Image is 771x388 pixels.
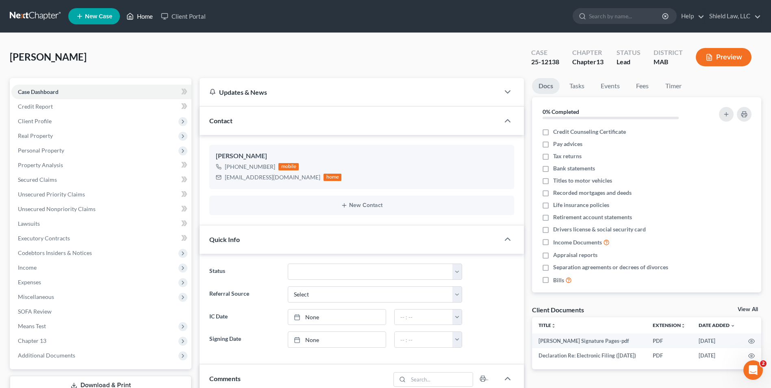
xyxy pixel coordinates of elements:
[738,307,758,312] a: View All
[18,220,40,227] span: Lawsuits
[209,117,232,124] span: Contact
[205,264,283,280] label: Status
[18,147,64,154] span: Personal Property
[18,132,53,139] span: Real Property
[18,323,46,329] span: Means Test
[11,158,191,172] a: Property Analysis
[617,48,641,57] div: Status
[572,57,604,67] div: Chapter
[216,202,508,209] button: New Contact
[646,348,692,363] td: PDF
[553,177,612,185] span: Titles to motor vehicles
[743,360,763,380] iframe: Intercom live chat
[122,9,157,24] a: Home
[18,249,92,256] span: Codebtors Insiders & Notices
[681,323,686,328] i: unfold_more
[730,323,735,328] i: expand_more
[677,9,704,24] a: Help
[553,238,602,246] span: Income Documents
[572,48,604,57] div: Chapter
[18,308,52,315] span: SOFA Review
[11,85,191,99] a: Case Dashboard
[209,88,490,96] div: Updates & News
[532,348,646,363] td: Declaration Re: Electronic Filing ([DATE])
[705,9,761,24] a: Shield Law, LLC
[553,164,595,172] span: Bank statements
[395,332,453,347] input: -- : --
[205,286,283,303] label: Referral Source
[288,310,386,325] a: None
[760,360,767,367] span: 2
[18,337,46,344] span: Chapter 13
[699,322,735,328] a: Date Added expand_more
[225,173,320,181] div: [EMAIL_ADDRESS][DOMAIN_NAME]
[553,276,564,284] span: Bills
[209,235,240,243] span: Quick Info
[18,205,96,212] span: Unsecured Nonpriority Claims
[696,48,751,66] button: Preview
[11,187,191,202] a: Unsecured Priority Claims
[18,191,85,198] span: Unsecured Priority Claims
[85,13,112,20] span: New Case
[553,128,626,136] span: Credit Counseling Certificate
[692,334,742,348] td: [DATE]
[531,57,559,67] div: 25-12138
[553,201,609,209] span: Life insurance policies
[617,57,641,67] div: Lead
[553,140,582,148] span: Pay advices
[543,108,579,115] strong: 0% Completed
[324,174,341,181] div: home
[225,163,275,171] div: [PHONE_NUMBER]
[157,9,210,24] a: Client Portal
[563,78,591,94] a: Tasks
[551,323,556,328] i: unfold_more
[18,118,52,124] span: Client Profile
[553,251,597,259] span: Appraisal reports
[11,216,191,231] a: Lawsuits
[659,78,688,94] a: Timer
[209,375,241,382] span: Comments
[10,51,87,63] span: [PERSON_NAME]
[18,352,75,359] span: Additional Documents
[11,231,191,246] a: Executory Contracts
[18,264,37,271] span: Income
[395,310,453,325] input: -- : --
[630,78,656,94] a: Fees
[18,235,70,242] span: Executory Contracts
[653,322,686,328] a: Extensionunfold_more
[594,78,626,94] a: Events
[11,304,191,319] a: SOFA Review
[18,88,59,95] span: Case Dashboard
[288,332,386,347] a: None
[654,48,683,57] div: District
[532,78,560,94] a: Docs
[589,9,663,24] input: Search by name...
[216,151,508,161] div: [PERSON_NAME]
[18,161,63,168] span: Property Analysis
[596,58,604,65] span: 13
[532,305,584,314] div: Client Documents
[205,309,283,325] label: IC Date
[646,334,692,348] td: PDF
[18,279,41,286] span: Expenses
[11,202,191,216] a: Unsecured Nonpriority Claims
[553,152,582,160] span: Tax returns
[11,172,191,187] a: Secured Claims
[553,225,646,233] span: Drivers license & social security card
[553,213,632,221] span: Retirement account statements
[692,348,742,363] td: [DATE]
[553,189,632,197] span: Recorded mortgages and deeds
[408,373,473,386] input: Search...
[205,331,283,348] label: Signing Date
[553,263,668,271] span: Separation agreements or decrees of divorces
[18,293,54,300] span: Miscellaneous
[531,48,559,57] div: Case
[11,99,191,114] a: Credit Report
[532,334,646,348] td: [PERSON_NAME] Signature Pages-pdf
[18,176,57,183] span: Secured Claims
[278,163,299,170] div: mobile
[654,57,683,67] div: MAB
[539,322,556,328] a: Titleunfold_more
[18,103,53,110] span: Credit Report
